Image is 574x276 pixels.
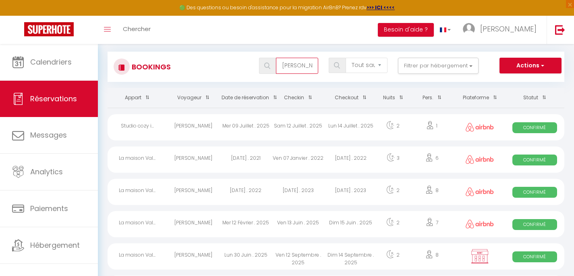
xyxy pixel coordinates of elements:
th: Sort by channel [455,88,505,108]
th: Sort by checkout [325,88,377,108]
span: Messages [30,130,67,140]
th: Sort by nights [377,88,409,108]
th: Sort by guest [167,88,219,108]
th: Sort by people [409,88,454,108]
span: [PERSON_NAME] [480,24,537,34]
button: Filtrer par hébergement [398,58,479,74]
th: Sort by checkin [272,88,324,108]
button: Actions [499,58,562,74]
th: Sort by rentals [108,88,167,108]
img: ... [463,23,475,35]
span: Hébergement [30,240,80,250]
th: Sort by booking date [220,88,272,108]
span: Analytics [30,167,63,177]
span: Chercher [123,25,151,33]
h3: Bookings [130,58,171,76]
a: Chercher [117,16,157,44]
button: Besoin d'aide ? [378,23,434,37]
a: ... [PERSON_NAME] [457,16,547,44]
th: Sort by status [505,88,564,108]
span: Réservations [30,94,77,104]
a: >>> ICI <<<< [367,4,395,11]
span: Paiements [30,203,68,213]
img: logout [555,25,565,35]
span: Calendriers [30,57,72,67]
img: Super Booking [24,22,74,36]
input: Chercher [276,58,318,74]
